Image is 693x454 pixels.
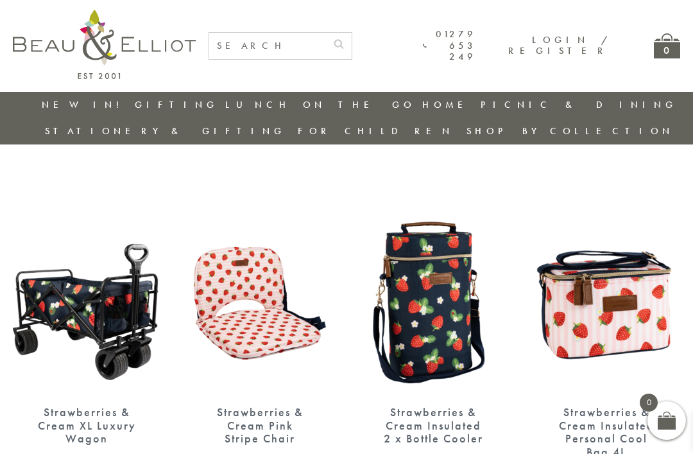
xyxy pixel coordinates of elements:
div: Strawberries & Cream Pink Stripe Chair [209,406,311,446]
img: logo [13,10,196,79]
a: 01279 653 249 [423,29,476,62]
a: Home [422,98,474,111]
img: Strawberries & Cream Insulated Personal Cool Bag 4L [533,202,680,393]
a: 0 [654,33,680,58]
img: Strawberries & Cream XL Luxury Wagon [13,202,160,393]
a: Shop by collection [466,125,674,137]
div: Strawberries & Cream Insulated 2 x Bottle Cooler [382,406,484,446]
a: Picnic & Dining [481,98,677,111]
a: Lunch On The Go [225,98,415,111]
a: Login / Register [508,33,609,57]
input: SEARCH [209,33,326,59]
img: Strawberries & Cream Insulated 2 x Bottle Cooler [359,202,507,393]
div: Strawberries & Cream XL Luxury Wagon [35,406,138,446]
span: 0 [640,394,658,412]
a: Gifting [135,98,218,111]
img: Strawberries & Cream Pink Stripe Chair [186,202,334,393]
a: Stationery & Gifting [45,125,286,137]
a: For Children [298,125,454,137]
a: New in! [42,98,128,111]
